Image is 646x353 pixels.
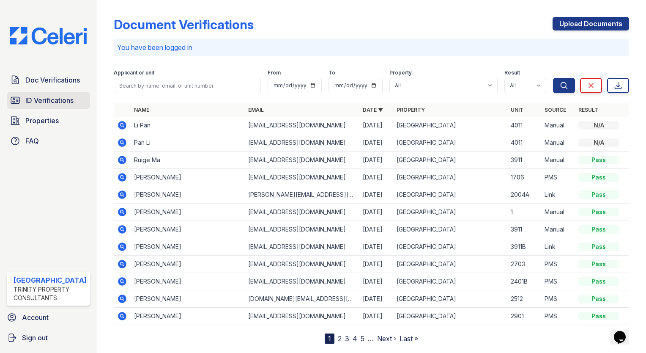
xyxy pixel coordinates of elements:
[353,334,357,343] a: 4
[377,334,396,343] a: Next ›
[7,72,90,88] a: Doc Verifications
[578,121,619,130] div: N/A
[359,134,393,152] td: [DATE]
[400,334,418,343] a: Last »
[245,204,359,221] td: [EMAIL_ADDRESS][DOMAIN_NAME]
[507,308,541,325] td: 2901
[578,243,619,251] div: Pass
[610,319,638,345] iframe: chat widget
[3,27,93,44] img: CE_Logo_Blue-a8612792a0a2168367f1c8372b55b34899dd931a85d93a1a3d3e32e68fde9ad4.png
[578,156,619,164] div: Pass
[359,152,393,169] td: [DATE]
[245,152,359,169] td: [EMAIL_ADDRESS][DOMAIN_NAME]
[359,290,393,308] td: [DATE]
[507,134,541,152] td: 4011
[245,238,359,256] td: [EMAIL_ADDRESS][DOMAIN_NAME]
[578,260,619,268] div: Pass
[3,329,93,346] a: Sign out
[393,134,507,152] td: [GEOGRAPHIC_DATA]
[131,238,245,256] td: [PERSON_NAME]
[359,186,393,204] td: [DATE]
[245,117,359,134] td: [EMAIL_ADDRESS][DOMAIN_NAME]
[393,290,507,308] td: [GEOGRAPHIC_DATA]
[393,273,507,290] td: [GEOGRAPHIC_DATA]
[359,169,393,186] td: [DATE]
[131,134,245,152] td: Pan Li
[393,152,507,169] td: [GEOGRAPHIC_DATA]
[578,225,619,234] div: Pass
[541,186,575,204] td: Link
[541,308,575,325] td: PMS
[245,134,359,152] td: [EMAIL_ADDRESS][DOMAIN_NAME]
[363,107,383,113] a: Date ▼
[541,273,575,290] td: PMS
[14,285,87,302] div: Trinity Property Consultants
[541,221,575,238] td: Manual
[328,69,335,76] label: To
[131,152,245,169] td: Ruige Ma
[22,333,48,343] span: Sign out
[545,107,566,113] a: Source
[541,134,575,152] td: Manual
[359,273,393,290] td: [DATE]
[393,308,507,325] td: [GEOGRAPHIC_DATA]
[507,238,541,256] td: 3911B
[507,221,541,238] td: 3911
[393,256,507,273] td: [GEOGRAPHIC_DATA]
[245,186,359,204] td: [PERSON_NAME][EMAIL_ADDRESS][PERSON_NAME][DOMAIN_NAME]
[393,238,507,256] td: [GEOGRAPHIC_DATA]
[245,169,359,186] td: [EMAIL_ADDRESS][DOMAIN_NAME]
[359,204,393,221] td: [DATE]
[504,69,520,76] label: Result
[134,107,149,113] a: Name
[541,152,575,169] td: Manual
[131,290,245,308] td: [PERSON_NAME]
[245,290,359,308] td: [DOMAIN_NAME][EMAIL_ADDRESS][DOMAIN_NAME]
[131,204,245,221] td: [PERSON_NAME]
[7,112,90,129] a: Properties
[359,256,393,273] td: [DATE]
[338,334,342,343] a: 2
[359,308,393,325] td: [DATE]
[541,238,575,256] td: Link
[131,186,245,204] td: [PERSON_NAME]
[114,17,254,32] div: Document Verifications
[393,117,507,134] td: [GEOGRAPHIC_DATA]
[22,312,49,323] span: Account
[131,221,245,238] td: [PERSON_NAME]
[541,204,575,221] td: Manual
[131,256,245,273] td: [PERSON_NAME]
[578,277,619,286] div: Pass
[245,273,359,290] td: [EMAIL_ADDRESS][DOMAIN_NAME]
[25,75,80,85] span: Doc Verifications
[393,186,507,204] td: [GEOGRAPHIC_DATA]
[553,17,629,30] a: Upload Documents
[393,204,507,221] td: [GEOGRAPHIC_DATA]
[507,152,541,169] td: 3911
[578,295,619,303] div: Pass
[578,107,598,113] a: Result
[361,334,364,343] a: 5
[25,116,59,126] span: Properties
[25,136,39,146] span: FAQ
[248,107,264,113] a: Email
[578,173,619,182] div: Pass
[117,42,626,52] p: You have been logged in
[131,169,245,186] td: [PERSON_NAME]
[7,132,90,149] a: FAQ
[131,273,245,290] td: [PERSON_NAME]
[511,107,523,113] a: Unit
[541,117,575,134] td: Manual
[325,334,334,344] div: 1
[131,308,245,325] td: [PERSON_NAME]
[25,95,74,105] span: ID Verifications
[389,69,412,76] label: Property
[359,238,393,256] td: [DATE]
[393,169,507,186] td: [GEOGRAPHIC_DATA]
[507,117,541,134] td: 4011
[359,117,393,134] td: [DATE]
[268,69,281,76] label: From
[578,312,619,320] div: Pass
[245,308,359,325] td: [EMAIL_ADDRESS][DOMAIN_NAME]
